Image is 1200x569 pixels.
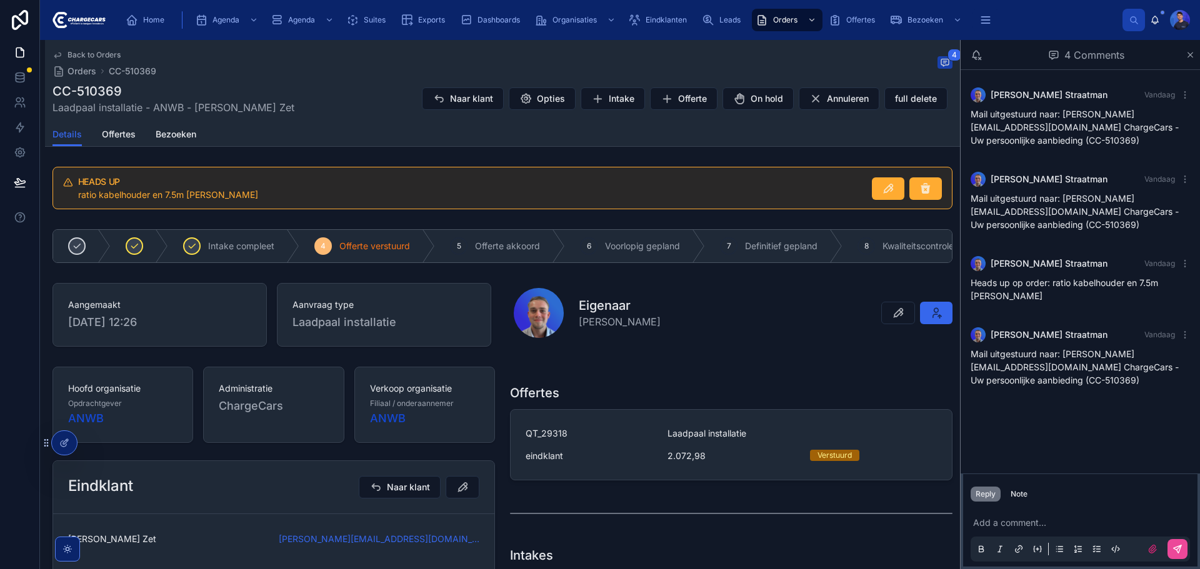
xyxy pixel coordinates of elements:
h2: Eindklant [68,476,133,496]
span: 7 [727,241,731,251]
span: Vandaag [1144,174,1175,184]
h5: HEADS UP [78,177,862,186]
span: Offerte akkoord [475,240,540,252]
span: Agenda [212,15,239,25]
span: Orders [67,65,96,77]
span: Administratie [219,382,328,395]
span: Home [143,15,164,25]
span: 4 Comments [1064,47,1124,62]
span: Filiaal / onderaannemer [370,398,454,408]
span: ratio kabelhouder en 7.5m [PERSON_NAME] [78,189,258,200]
span: Dashboards [477,15,520,25]
h1: Eigenaar [579,297,661,314]
span: Offertes [102,128,136,141]
div: Note [1011,489,1027,499]
a: Offertes [102,123,136,148]
a: ANWB [68,410,104,427]
a: QT_29318Laadpaal installatieeindklant2.072,98Verstuurd [511,410,952,480]
span: Annuleren [827,92,869,105]
span: Laadpaal installatie [292,314,396,331]
span: Offertes [846,15,875,25]
span: Laadpaal installatie - ANWB - [PERSON_NAME] Zet [52,100,294,115]
button: full delete [884,87,947,110]
a: Organisaties [531,9,622,31]
span: Kwaliteitscontrole [882,240,954,252]
a: Agenda [191,9,264,31]
span: [PERSON_NAME] Straatman [991,89,1107,101]
p: Heads up op order: ratio kabelhouder en 7.5m [PERSON_NAME] [971,276,1190,302]
span: Aanvraag type [292,299,476,311]
h1: Offertes [510,384,559,402]
h1: Intakes [510,547,553,564]
a: [PERSON_NAME][EMAIL_ADDRESS][DOMAIN_NAME] [279,533,479,545]
span: [PERSON_NAME] Straatman [991,257,1107,270]
span: Offerte verstuurd [339,240,410,252]
a: Offertes [825,9,884,31]
span: Exports [418,15,445,25]
span: Voorlopig gepland [605,240,680,252]
span: Naar klant [387,481,430,493]
span: Vandaag [1144,90,1175,99]
button: On hold [722,87,794,110]
span: Bezoeken [156,128,196,141]
button: Intake [581,87,645,110]
button: Opties [509,87,576,110]
button: Annuleren [799,87,879,110]
span: Agenda [288,15,315,25]
a: ANWB [370,410,406,427]
span: On hold [751,92,783,105]
span: 8 [864,241,869,251]
span: eindklant [526,450,563,462]
span: Details [52,128,82,141]
span: Intake [609,92,634,105]
span: Intake compleet [208,240,274,252]
a: Details [52,123,82,147]
span: ChargeCars [219,397,283,415]
span: 2.072,98 [667,450,794,462]
button: Offerte [650,87,717,110]
a: Bezoeken [156,123,196,148]
span: Laadpaal installatie [667,427,746,440]
span: [PERSON_NAME] [579,314,661,329]
span: 4 [947,49,961,61]
span: [DATE] 12:26 [68,314,251,331]
span: Vandaag [1144,259,1175,268]
span: Leads [719,15,741,25]
a: Back to Orders [52,50,121,60]
a: Home [122,9,173,31]
button: 4 [937,56,952,71]
span: Hoofd organisatie [68,382,177,395]
span: Organisaties [552,15,597,25]
button: Naar klant [359,476,441,498]
span: 5 [457,241,461,251]
span: Opties [537,92,565,105]
span: QT_29318 [526,427,652,440]
a: Suites [342,9,394,31]
span: 6 [587,241,591,251]
span: Bezoeken [907,15,943,25]
button: Reply [971,487,1001,502]
a: Agenda [267,9,340,31]
span: Opdrachtgever [68,398,122,408]
a: Eindklanten [624,9,696,31]
span: [PERSON_NAME] Straatman [991,329,1107,341]
span: 4 [321,241,326,251]
p: Mail uitgestuurd naar: [PERSON_NAME][EMAIL_ADDRESS][DOMAIN_NAME] ChargeCars - Uw persoonlijke aan... [971,347,1190,387]
a: CC-510369 [109,65,156,77]
span: Suites [364,15,386,25]
span: Naar klant [450,92,493,105]
div: ratio kabelhouder en 7.5m kabel mee [78,189,862,201]
span: full delete [895,92,937,105]
p: Mail uitgestuurd naar: [PERSON_NAME][EMAIL_ADDRESS][DOMAIN_NAME] ChargeCars - Uw persoonlijke aan... [971,192,1190,231]
a: Bezoeken [886,9,968,31]
span: Definitief gepland [745,240,817,252]
a: Orders [752,9,822,31]
img: App logo [50,10,106,30]
button: Naar klant [422,87,504,110]
p: Mail uitgestuurd naar: [PERSON_NAME][EMAIL_ADDRESS][DOMAIN_NAME] ChargeCars - Uw persoonlijke aan... [971,107,1190,147]
span: Orders [773,15,797,25]
span: Offerte [678,92,707,105]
